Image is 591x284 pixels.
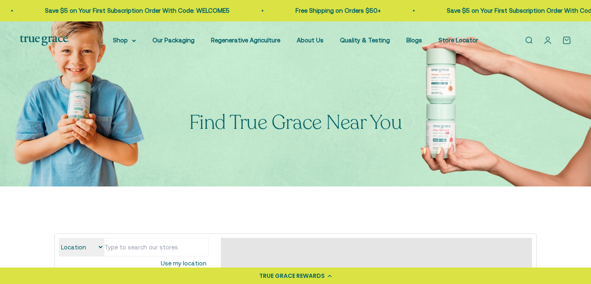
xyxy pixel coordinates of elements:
[104,238,209,256] input: Type to search our stores
[152,37,195,44] a: Our Packaging
[439,37,478,44] a: Store Locator
[113,35,136,45] summary: Shop
[211,37,280,44] a: Regenerative Agriculture
[297,37,324,44] a: About Us
[295,7,380,14] a: Free Shipping on Orders $50+
[159,256,209,270] button: Use my location
[340,37,390,44] a: Quality & Testing
[259,272,325,280] div: TRUE GRACE REWARDS
[45,6,229,16] p: Save $5 on Your First Subscription Order With Code: WELCOME5
[189,109,402,136] split-lines: Find True Grace Near You
[406,37,422,44] a: Blogs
